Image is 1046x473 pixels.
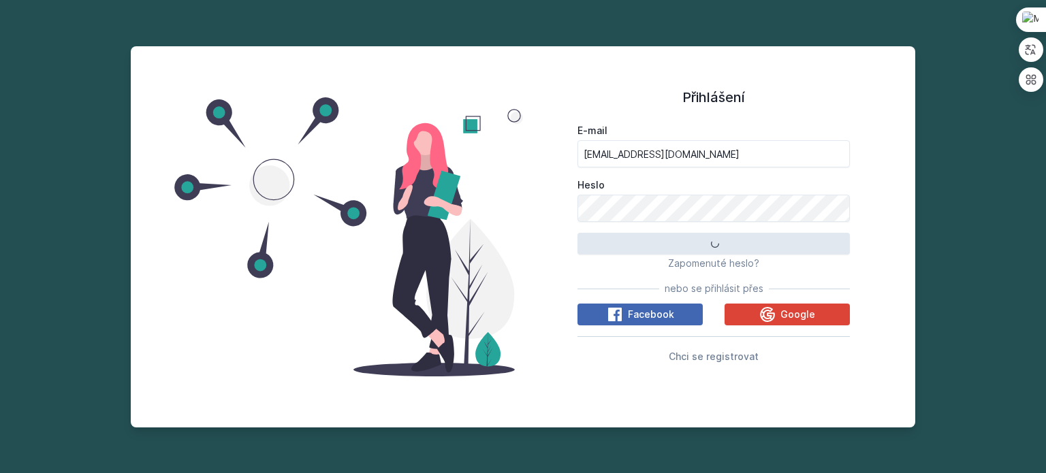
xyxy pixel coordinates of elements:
[577,304,703,325] button: Facebook
[725,304,850,325] button: Google
[577,178,850,192] label: Heslo
[628,308,674,321] span: Facebook
[669,350,759,362] span: Chci se registrovat
[668,257,759,269] span: Zapomenuté heslo?
[577,233,850,255] button: Přihlásit se
[665,282,763,295] span: nebo se přihlásit přes
[780,308,815,321] span: Google
[669,348,759,364] button: Chci se registrovat
[577,140,850,167] input: Tvoje e-mailová adresa
[577,124,850,137] label: E-mail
